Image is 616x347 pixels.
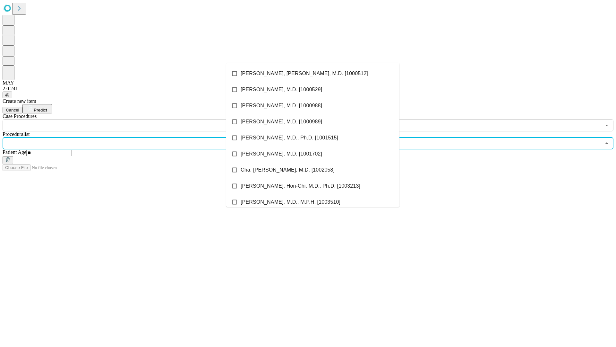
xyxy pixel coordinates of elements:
[241,182,360,190] span: [PERSON_NAME], Hon-Chi, M.D., Ph.D. [1003213]
[241,134,338,142] span: [PERSON_NAME], M.D., Ph.D. [1001515]
[34,108,47,112] span: Predict
[602,121,611,130] button: Open
[602,139,611,148] button: Close
[3,107,22,113] button: Cancel
[22,104,52,113] button: Predict
[3,131,30,137] span: Proceduralist
[3,80,613,86] div: MAY
[241,166,335,174] span: Cha, [PERSON_NAME], M.D. [1002058]
[3,92,12,98] button: @
[241,70,368,77] span: [PERSON_NAME], [PERSON_NAME], M.D. [1000512]
[6,108,19,112] span: Cancel
[3,113,37,119] span: Scheduled Procedure
[3,98,36,104] span: Create new item
[5,93,10,97] span: @
[241,86,322,93] span: [PERSON_NAME], M.D. [1000529]
[241,198,340,206] span: [PERSON_NAME], M.D., M.P.H. [1003510]
[241,118,322,126] span: [PERSON_NAME], M.D. [1000989]
[241,150,322,158] span: [PERSON_NAME], M.D. [1001702]
[3,86,613,92] div: 2.0.241
[3,149,26,155] span: Patient Age
[241,102,322,110] span: [PERSON_NAME], M.D. [1000988]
